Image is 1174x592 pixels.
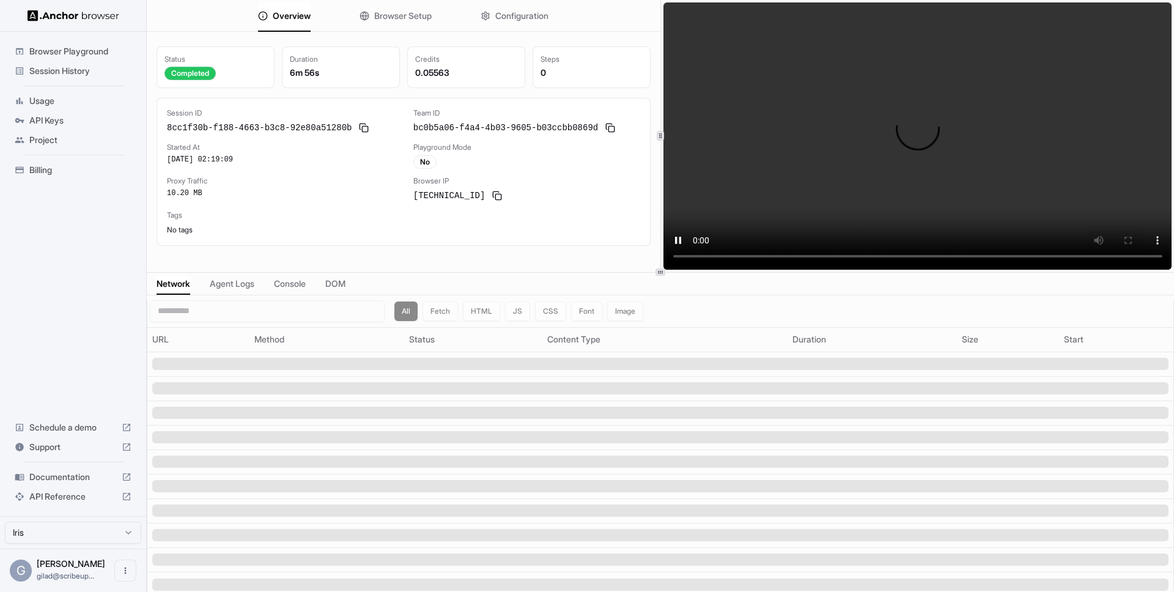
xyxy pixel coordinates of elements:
div: Tags [167,210,640,220]
img: Anchor Logo [28,10,119,21]
span: Project [29,134,131,146]
span: Agent Logs [210,278,254,290]
div: Browser IP [413,176,640,186]
div: Content Type [547,333,783,346]
div: Team ID [413,108,640,118]
div: Size [962,333,1054,346]
div: Duration [290,54,392,64]
span: Schedule a demo [29,421,117,434]
span: Gilad Spitzer [37,558,105,569]
div: [DATE] 02:19:09 [167,155,394,165]
span: Billing [29,164,131,176]
div: Steps [541,54,643,64]
div: 0.05563 [415,67,517,79]
div: Session ID [167,108,394,118]
div: API Reference [10,487,136,506]
span: Network [157,278,190,290]
div: Completed [164,67,216,80]
div: Schedule a demo [10,418,136,437]
div: URL [152,333,245,346]
div: Browser Playground [10,42,136,61]
div: G [10,560,32,582]
div: Method [254,333,399,346]
span: Browser Playground [29,45,131,57]
span: API Keys [29,114,131,127]
span: gilad@scribeup.io [37,571,94,580]
div: Project [10,130,136,150]
div: 6m 56s [290,67,392,79]
div: Proxy Traffic [167,176,394,186]
span: Overview [273,10,311,22]
div: API Keys [10,111,136,130]
span: Support [29,441,117,453]
span: No tags [167,225,193,234]
div: Billing [10,160,136,180]
span: Browser Setup [374,10,432,22]
div: Usage [10,91,136,111]
div: Support [10,437,136,457]
div: Status [164,54,267,64]
div: No [413,155,437,169]
span: [TECHNICAL_ID] [413,190,485,202]
div: Session History [10,61,136,81]
span: DOM [325,278,345,290]
div: Status [409,333,537,346]
span: Documentation [29,471,117,483]
span: Configuration [495,10,548,22]
div: Started At [167,142,394,152]
button: Open menu [114,560,136,582]
div: Playground Mode [413,142,640,152]
span: bc0b5a06-f4a4-4b03-9605-b03ccbb0869d [413,122,598,134]
div: Credits [415,54,517,64]
div: 10.20 MB [167,188,394,198]
span: Usage [29,95,131,107]
div: Documentation [10,467,136,487]
span: Session History [29,65,131,77]
div: Start [1064,333,1168,346]
span: API Reference [29,490,117,503]
span: Console [274,278,306,290]
span: 8cc1f30b-f188-4663-b3c8-92e80a51280b [167,122,352,134]
div: 0 [541,67,643,79]
div: Duration [792,333,951,346]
